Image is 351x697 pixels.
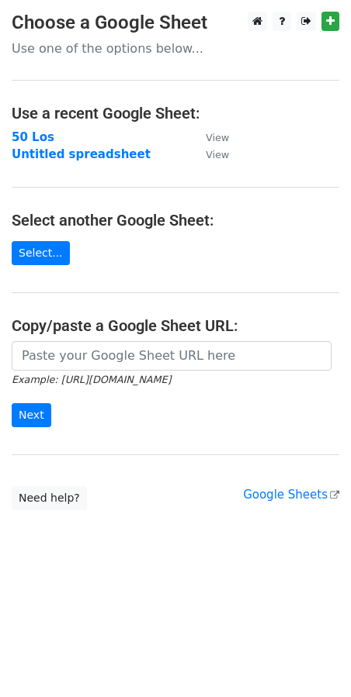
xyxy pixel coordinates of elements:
h4: Use a recent Google Sheet: [12,104,339,122]
p: Use one of the options below... [12,40,339,57]
h4: Copy/paste a Google Sheet URL: [12,316,339,335]
small: View [206,132,229,143]
small: Example: [URL][DOMAIN_NAME] [12,374,171,385]
input: Next [12,403,51,427]
input: Paste your Google Sheet URL here [12,341,332,371]
a: View [190,147,229,161]
a: Untitled spreadsheet [12,147,151,161]
a: Need help? [12,486,87,510]
a: 50 Los [12,130,54,144]
a: Select... [12,241,70,265]
small: View [206,149,229,160]
h4: Select another Google Sheet: [12,211,339,229]
a: View [190,130,229,144]
h3: Choose a Google Sheet [12,12,339,34]
a: Google Sheets [243,488,339,502]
